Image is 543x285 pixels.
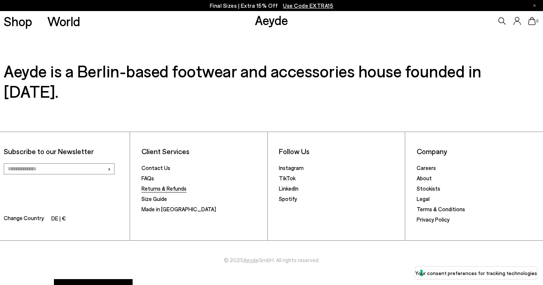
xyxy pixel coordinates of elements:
span: 0 [536,19,539,23]
a: Terms & Conditions [417,206,465,212]
a: Contact Us [141,164,170,171]
li: Company [417,147,539,156]
a: TikTok [279,175,296,181]
a: Careers [417,164,436,171]
a: Legal [417,195,430,202]
a: Spotify [279,195,297,202]
a: 0 [528,17,536,25]
a: Stockists [417,185,440,192]
li: DE | € [51,214,66,224]
h3: Aeyde is a Berlin-based footwear and accessories house founded in [DATE]. [4,61,539,101]
button: Your consent preferences for tracking technologies [415,267,537,279]
a: About [417,175,432,181]
p: Subscribe to our Newsletter [4,147,126,156]
a: Aeyde [255,12,288,28]
a: FAQs [141,175,154,181]
li: Client Services [141,147,264,156]
span: Change Country [4,213,44,224]
a: Instagram [279,164,304,171]
label: Your consent preferences for tracking technologies [415,269,537,277]
a: Shop [4,15,32,28]
a: Privacy Policy [417,216,450,223]
a: Aeyde [243,257,258,263]
a: Made in [GEOGRAPHIC_DATA] [141,206,216,212]
a: Returns & Refunds [141,185,187,192]
p: Final Sizes | Extra 15% Off [210,1,334,10]
a: LinkedIn [279,185,298,192]
a: World [47,15,80,28]
span: Navigate to /collections/ss25-final-sizes [283,2,333,9]
a: Size Guide [141,195,167,202]
li: Follow Us [279,147,401,156]
span: › [107,163,111,174]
